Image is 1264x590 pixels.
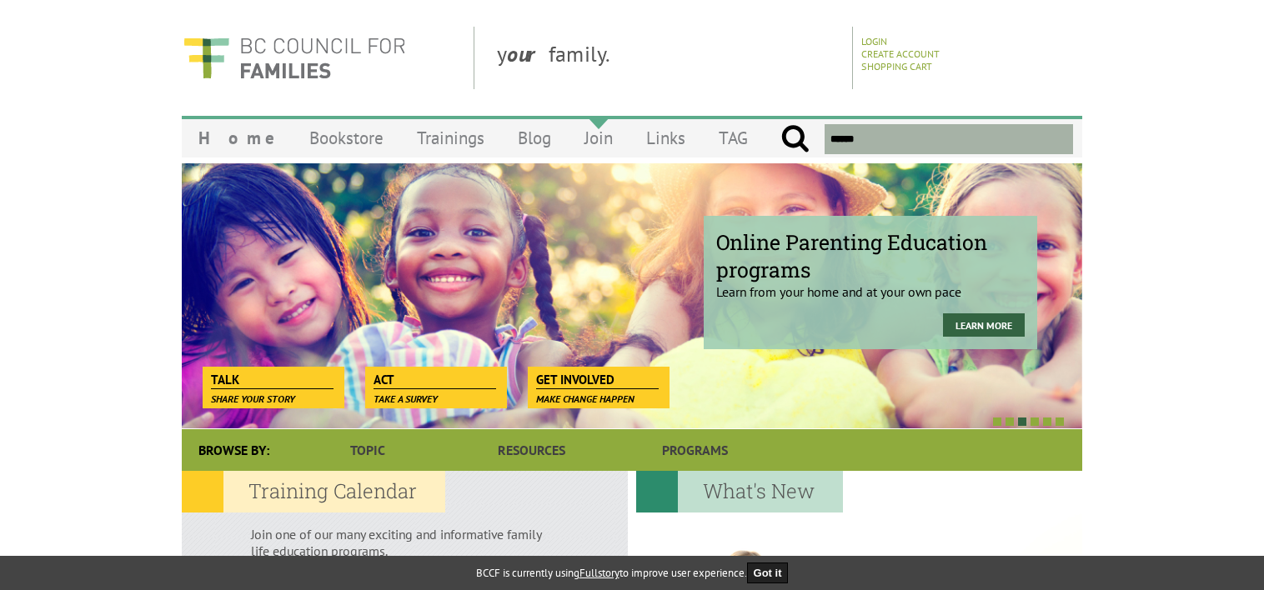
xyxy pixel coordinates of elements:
a: Links [629,118,702,157]
a: Programs [614,429,777,471]
span: Online Parenting Education programs [716,228,1025,283]
a: Talk Share your story [203,367,342,390]
span: Take a survey [374,392,438,405]
input: Submit [780,124,810,154]
div: y family. [484,27,853,89]
a: Bookstore [293,118,400,157]
button: Got it [747,562,789,583]
a: Home [182,118,293,157]
strong: our [507,40,549,67]
a: Fullstory [579,566,619,580]
a: Get Involved Make change happen [528,367,667,390]
span: Talk [211,371,334,389]
a: Resources [449,429,613,471]
a: TAG [702,118,765,157]
a: Create Account [861,47,940,60]
p: Join one of our many exciting and informative family life education programs. [251,526,559,559]
div: Browse By: [182,429,286,471]
a: Act Take a survey [365,367,504,390]
img: BC Council for FAMILIES [182,27,407,89]
span: Act [374,371,496,389]
h2: Training Calendar [182,471,445,512]
h2: What's New [636,471,843,512]
a: Topic [286,429,449,471]
a: Blog [501,118,568,157]
a: Trainings [400,118,501,157]
a: Shopping Cart [861,60,932,72]
a: Join [568,118,629,157]
span: Make change happen [536,392,635,405]
a: Login [861,35,887,47]
a: Learn more [943,313,1025,337]
span: Get Involved [536,371,659,389]
span: Share your story [211,392,295,405]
